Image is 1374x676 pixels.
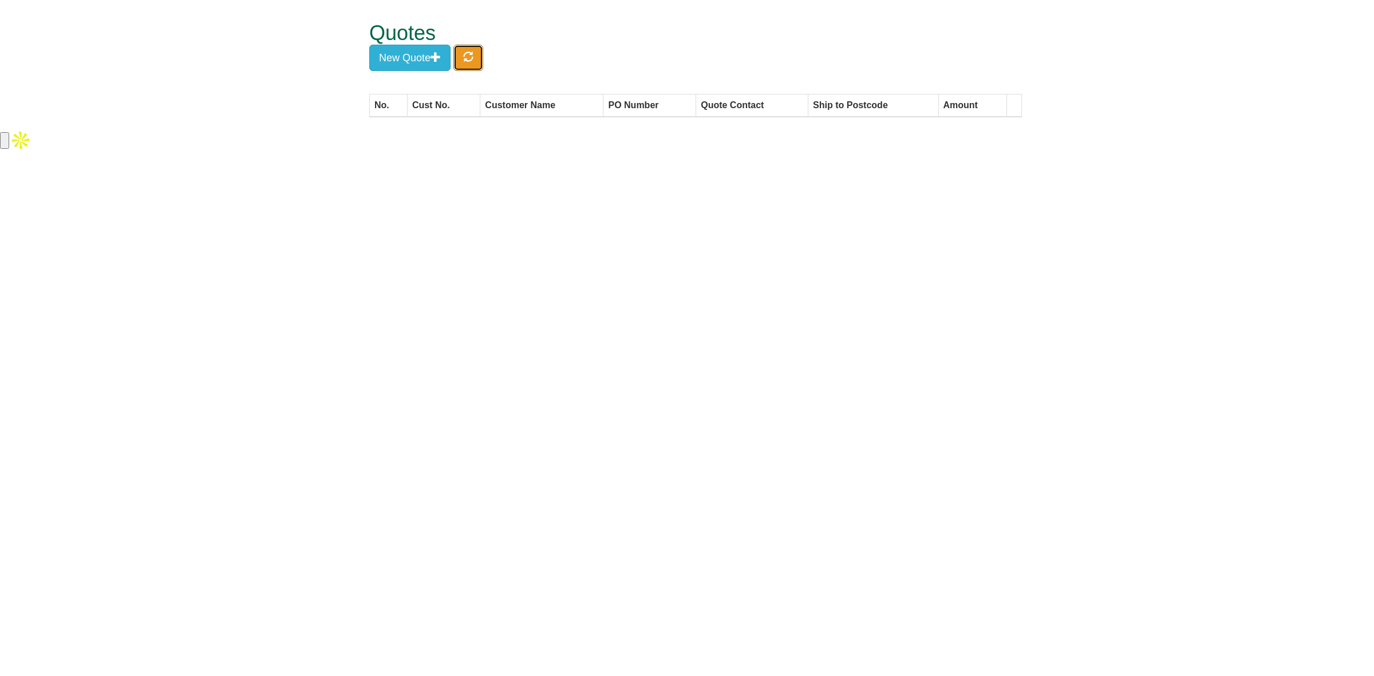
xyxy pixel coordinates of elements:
[696,94,808,117] th: Quote Contact
[369,22,979,45] h1: Quotes
[369,45,451,71] button: New Quote
[938,94,1006,117] th: Amount
[9,129,32,152] img: Apollo
[808,94,938,117] th: Ship to Postcode
[370,94,408,117] th: No.
[603,94,696,117] th: PO Number
[480,94,603,117] th: Customer Name
[407,94,480,117] th: Cust No.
